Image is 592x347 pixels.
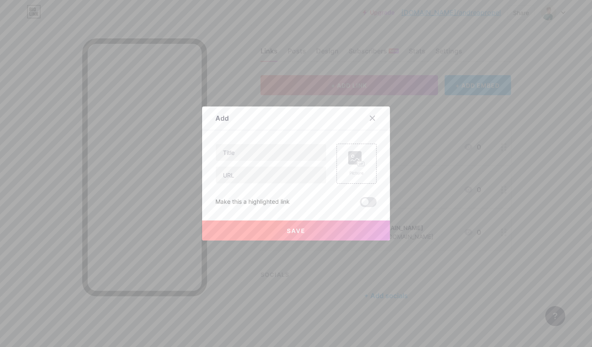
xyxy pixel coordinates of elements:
[215,113,229,123] div: Add
[348,170,365,176] div: Picture
[215,197,290,207] div: Make this a highlighted link
[287,227,306,234] span: Save
[216,167,326,183] input: URL
[216,144,326,161] input: Title
[202,220,390,241] button: Save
